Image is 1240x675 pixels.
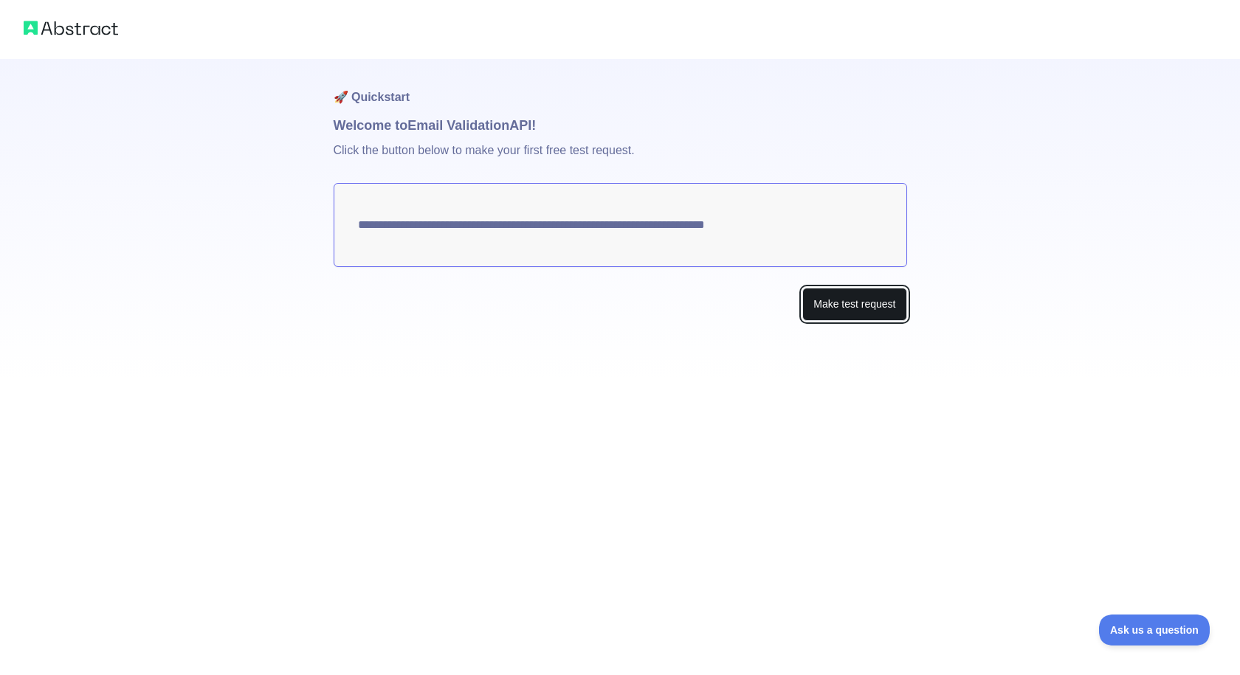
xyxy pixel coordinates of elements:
[24,18,118,38] img: Abstract logo
[802,288,906,321] button: Make test request
[1099,615,1210,645] iframe: Toggle Customer Support
[334,136,907,183] p: Click the button below to make your first free test request.
[334,115,907,136] h1: Welcome to Email Validation API!
[334,59,907,115] h1: 🚀 Quickstart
